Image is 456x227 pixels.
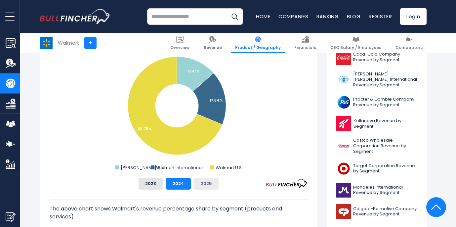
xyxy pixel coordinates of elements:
img: K logo [336,116,352,131]
a: Competitors [392,33,427,53]
span: Product / Geography [235,45,281,50]
img: PG logo [336,95,351,110]
a: Target Corporation Revenue by Segment [332,159,422,178]
img: PM logo [336,72,351,87]
div: Walmart [58,39,79,47]
a: [PERSON_NAME] [PERSON_NAME] International Revenue by Segment [332,70,422,90]
a: Product / Geography [231,33,285,53]
a: Ranking [316,13,339,20]
span: Costco Wholesale Corporation Revenue by Segment [353,138,418,155]
span: Procter & Gamble Company Revenue by Segment [353,97,418,108]
img: COST logo [336,139,351,154]
a: Register [369,13,392,20]
a: Costco Wholesale Corporation Revenue by Segment [332,136,422,156]
button: Search [227,8,243,25]
span: Competitors [395,45,423,50]
span: CEO Salary / Employees [330,45,381,50]
text: Walmart International [156,164,203,171]
a: Companies [278,13,309,20]
text: [PERSON_NAME] Club [121,164,167,171]
a: Login [400,8,427,25]
img: KO logo [336,50,351,65]
a: Mondelez International Revenue by Segment [332,181,422,199]
span: Colgate-Palmolive Company Revenue by Segment [353,206,418,217]
button: 2025 [194,178,219,190]
a: Kellanova Revenue by Segment [332,114,422,133]
tspan: 17.84 % [210,98,223,103]
svg: Walmart's Revenue Share by Segment [50,40,308,172]
button: 2023 [139,178,163,190]
img: TGT logo [336,161,351,176]
a: Home [256,13,270,20]
a: CEO Salary / Employees [326,33,385,53]
span: Coca-Cola Company Revenue by Segment [353,52,418,63]
img: CL logo [336,204,351,219]
img: bullfincher logo [40,9,111,24]
a: Revenue [200,33,226,53]
a: Overview [166,33,193,53]
a: + [84,37,97,49]
span: Financials [294,45,316,50]
span: Target Corporation Revenue by Segment [353,163,418,174]
a: Financials [290,33,320,53]
button: 2024 [166,178,191,190]
text: Walmart U S [216,164,242,171]
span: Mondelez International Revenue by Segment [353,185,418,196]
span: Kellanova Revenue by Segment [353,118,417,129]
a: Go to homepage [40,9,111,24]
a: Blog [347,13,361,20]
a: Colgate-Palmolive Company Revenue by Segment [332,203,422,221]
img: MDLZ logo [336,183,351,198]
span: Revenue [204,45,222,50]
tspan: 68.75 % [138,126,152,131]
a: Coca-Cola Company Revenue by Segment [332,48,422,67]
span: [PERSON_NAME] [PERSON_NAME] International Revenue by Segment [353,71,418,88]
img: WMT logo [40,37,53,49]
span: Overview [170,45,189,50]
tspan: 13.41 % [187,69,199,74]
a: Procter & Gamble Company Revenue by Segment [332,93,422,111]
p: The above chart shows Walmart's revenue percentage share by segment (products and services). [50,205,308,221]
